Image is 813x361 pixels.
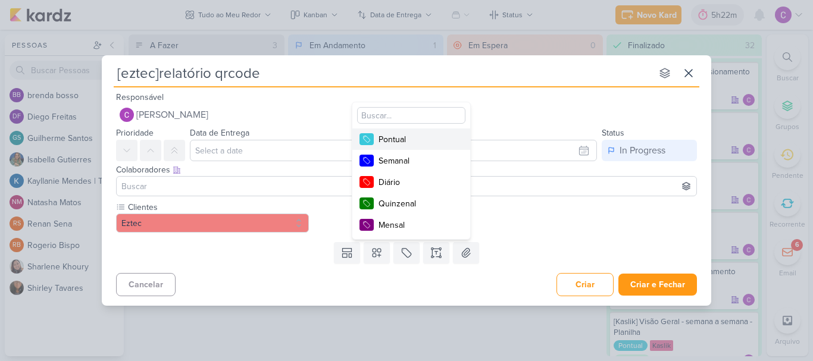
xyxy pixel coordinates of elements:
[352,214,470,236] button: Mensal
[127,201,309,214] label: Clientes
[620,143,665,158] div: In Progress
[379,155,456,167] div: Semanal
[120,108,134,122] img: Carlos Lima
[379,176,456,189] div: Diário
[352,193,470,214] button: Quinzenal
[116,164,697,176] div: Colaboradores
[116,128,154,138] label: Prioridade
[379,197,456,210] div: Quinzenal
[352,128,470,150] button: Pontual
[116,104,697,125] button: [PERSON_NAME]
[618,274,697,296] button: Criar e Fechar
[114,62,652,84] input: Kard Sem Título
[357,107,465,124] input: Buscar...
[190,128,249,138] label: Data de Entrega
[116,92,164,102] label: Responsável
[190,140,597,161] input: Select a date
[119,179,694,193] input: Buscar
[379,133,456,146] div: Pontual
[136,108,208,122] span: [PERSON_NAME]
[116,273,176,296] button: Cancelar
[352,150,470,171] button: Semanal
[602,140,697,161] button: In Progress
[116,214,309,233] button: Eztec
[556,273,614,296] button: Criar
[352,171,470,193] button: Diário
[379,219,456,231] div: Mensal
[602,128,624,138] label: Status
